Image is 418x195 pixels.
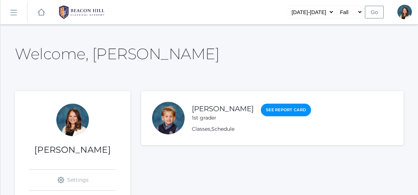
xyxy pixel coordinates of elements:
[365,6,384,18] input: Go
[15,145,130,155] h1: [PERSON_NAME]
[15,45,219,62] h2: Welcome, [PERSON_NAME]
[152,102,185,134] div: Nolan Alstot
[192,114,254,122] div: 1st grader
[56,104,89,136] div: Teresa Deutsch
[192,126,210,132] a: Classes
[211,126,234,132] a: Schedule
[261,104,311,116] a: See Report Card
[29,170,116,190] a: Settings
[397,5,412,19] div: Teresa Deutsch
[55,3,109,21] img: 1_BHCALogos-05.png
[192,104,254,113] a: [PERSON_NAME]
[192,125,311,133] div: ,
